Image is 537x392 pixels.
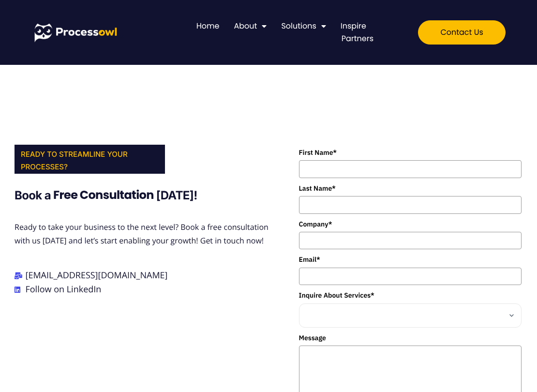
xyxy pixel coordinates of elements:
[156,188,197,202] span: [DATE]!
[342,32,373,45] a: Partners
[15,220,278,247] p: Ready to take your business to the next level? Book a free consultation with us [DATE] and let’s ...
[23,269,168,283] span: [EMAIL_ADDRESS][DOMAIN_NAME]
[299,254,522,265] label: Email*
[299,183,522,194] label: Last Name*
[53,189,154,203] span: Free Consultation
[299,290,522,301] label: Inquire About Services*
[299,147,522,158] label: First Name*
[299,332,522,343] label: Message
[234,20,267,32] a: About
[341,20,366,32] a: Inspire
[21,148,159,174] h6: READY TO STREAMLINE YOUR PROCESSES?
[440,29,483,36] span: Contact us
[23,283,102,297] span: Follow on LinkedIn
[196,20,220,32] a: Home
[281,20,326,32] a: Solutions
[299,219,522,229] label: Company*
[161,20,373,45] nav: Menu
[15,188,51,202] span: Book a
[418,20,505,45] a: Contact us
